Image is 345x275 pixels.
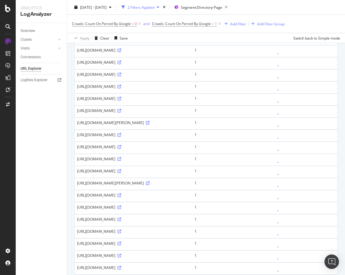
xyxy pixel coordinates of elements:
td: 1 [192,238,274,250]
button: Add Filter Group [249,20,285,27]
div: [URL][DOMAIN_NAME] [77,144,190,149]
div: Open Intercom Messenger [324,254,339,269]
button: [DATE] - [DATE] [72,2,114,12]
div: [URL][DOMAIN_NAME] [77,60,190,65]
div: Clear [100,35,109,40]
div: [URL][DOMAIN_NAME][PERSON_NAME] [77,181,190,186]
td: 1 [192,105,274,117]
div: times [162,4,167,10]
span: Crawls: Count On Period By Google [72,21,131,26]
div: [URL][DOMAIN_NAME] [77,253,190,258]
div: [URL][DOMAIN_NAME] [77,132,190,137]
td: 1 [192,190,274,202]
div: Save [120,35,128,40]
button: Switch back to Simple mode [291,33,340,43]
span: 0 [135,20,137,28]
td: 1 [192,117,274,130]
td: 1 [192,45,274,57]
button: Add Filter [222,20,246,27]
div: [URL][DOMAIN_NAME] [77,168,190,174]
td: 1 [192,81,274,93]
td: 1 [192,166,274,178]
span: = [212,21,214,26]
div: Overview [21,28,35,34]
div: [URL][DOMAIN_NAME] [77,241,190,246]
a: URL Explorer [21,66,63,72]
td: 1 [192,226,274,238]
div: 2 Filters Applied [127,5,154,10]
a: Conversions [21,54,63,60]
a: Logfiles Explorer [21,77,63,83]
div: [URL][DOMAIN_NAME] [77,229,190,234]
div: Conversions [21,54,41,60]
div: [URL][DOMAIN_NAME] [77,108,190,113]
button: 2 Filters Applied [119,2,162,12]
button: and [143,21,150,27]
td: 1 [192,178,274,190]
a: Crawls [21,37,56,43]
div: LogAnalyzer [21,11,62,18]
span: > [132,21,134,26]
div: [URL][DOMAIN_NAME] [77,156,190,161]
button: Segment:Directory-Page [172,2,230,12]
div: Analytics [21,5,62,11]
div: Logfiles Explorer [21,77,47,83]
button: Save [112,33,128,43]
div: Add Filter [230,21,246,26]
div: [URL][DOMAIN_NAME] [77,72,190,77]
td: 1 [192,130,274,142]
div: Add Filter Group [257,21,285,26]
button: Apply [72,33,89,43]
span: Crawls: Count On Period By Google [152,21,211,26]
div: Visits [21,45,30,52]
a: Overview [21,28,63,34]
span: 1 [215,20,217,28]
div: Apply [80,35,89,40]
td: 1 [192,250,274,262]
div: and [143,21,150,26]
div: [URL][DOMAIN_NAME] [77,193,190,198]
div: [URL][DOMAIN_NAME] [77,84,190,89]
td: 1 [192,154,274,166]
div: [URL][DOMAIN_NAME] [77,265,190,270]
td: 1 [192,142,274,154]
td: 1 [192,214,274,226]
button: Clear [92,33,109,43]
span: Segment: Directory-Page [181,5,222,10]
div: [URL][DOMAIN_NAME] [77,217,190,222]
span: [DATE] - [DATE] [80,5,107,10]
div: [URL][DOMAIN_NAME] [77,48,190,53]
a: Visits [21,45,56,52]
div: Switch back to Simple mode [293,35,340,40]
td: 1 [192,262,274,274]
div: [URL][DOMAIN_NAME] [77,205,190,210]
div: URL Explorer [21,66,41,72]
td: 1 [192,202,274,214]
td: 1 [192,93,274,105]
div: [URL][DOMAIN_NAME][PERSON_NAME] [77,120,190,125]
td: 1 [192,69,274,81]
td: 1 [192,57,274,69]
div: Crawls [21,37,32,43]
div: [URL][DOMAIN_NAME] [77,96,190,101]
